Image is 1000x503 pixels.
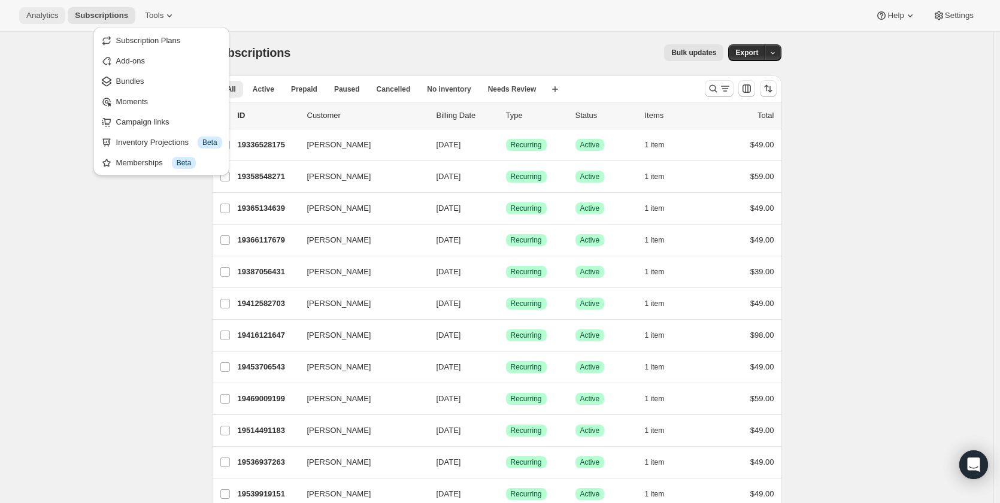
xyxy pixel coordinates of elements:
[75,11,128,20] span: Subscriptions
[437,362,461,371] span: [DATE]
[645,140,665,150] span: 1 item
[238,361,298,373] p: 19453706543
[253,84,274,94] span: Active
[645,454,678,471] button: 1 item
[437,110,496,122] p: Billing Date
[300,389,420,408] button: [PERSON_NAME]
[645,489,665,499] span: 1 item
[238,456,298,468] p: 19536937263
[645,232,678,249] button: 1 item
[511,299,542,308] span: Recurring
[437,204,461,213] span: [DATE]
[645,426,665,435] span: 1 item
[238,168,774,185] div: 19358548271[PERSON_NAME][DATE]SuccessRecurringSuccessActive1 item$59.00
[307,456,371,468] span: [PERSON_NAME]
[291,84,317,94] span: Prepaid
[580,235,600,245] span: Active
[645,235,665,245] span: 1 item
[238,422,774,439] div: 19514491183[PERSON_NAME][DATE]SuccessRecurringSuccessActive1 item$49.00
[750,235,774,244] span: $49.00
[645,327,678,344] button: 1 item
[645,200,678,217] button: 1 item
[645,486,678,502] button: 1 item
[307,234,371,246] span: [PERSON_NAME]
[750,394,774,403] span: $59.00
[202,138,217,147] span: Beta
[580,172,600,181] span: Active
[238,137,774,153] div: 19336528175[PERSON_NAME][DATE]SuccessRecurringSuccessActive1 item$49.00
[750,172,774,181] span: $59.00
[300,421,420,440] button: [PERSON_NAME]
[750,267,774,276] span: $39.00
[580,394,600,404] span: Active
[511,235,542,245] span: Recurring
[238,454,774,471] div: 19536937263[PERSON_NAME][DATE]SuccessRecurringSuccessActive1 item$49.00
[116,117,169,126] span: Campaign links
[645,204,665,213] span: 1 item
[580,267,600,277] span: Active
[488,84,537,94] span: Needs Review
[645,110,705,122] div: Items
[437,299,461,308] span: [DATE]
[300,167,420,186] button: [PERSON_NAME]
[300,199,420,218] button: [PERSON_NAME]
[511,204,542,213] span: Recurring
[238,298,298,310] p: 19412582703
[645,263,678,280] button: 1 item
[437,235,461,244] span: [DATE]
[511,331,542,340] span: Recurring
[750,331,774,340] span: $98.00
[300,326,420,345] button: [PERSON_NAME]
[238,202,298,214] p: 19365134639
[437,394,461,403] span: [DATE]
[580,426,600,435] span: Active
[307,139,371,151] span: [PERSON_NAME]
[97,112,226,131] button: Campaign links
[307,110,427,122] p: Customer
[377,84,411,94] span: Cancelled
[238,393,298,405] p: 19469009199
[645,267,665,277] span: 1 item
[300,262,420,281] button: [PERSON_NAME]
[238,110,298,122] p: ID
[580,204,600,213] span: Active
[116,56,145,65] span: Add-ons
[238,295,774,312] div: 19412582703[PERSON_NAME][DATE]SuccessRecurringSuccessActive1 item$49.00
[238,200,774,217] div: 19365134639[PERSON_NAME][DATE]SuccessRecurringSuccessActive1 item$49.00
[238,266,298,278] p: 19387056431
[437,331,461,340] span: [DATE]
[511,362,542,372] span: Recurring
[645,137,678,153] button: 1 item
[307,171,371,183] span: [PERSON_NAME]
[97,71,226,90] button: Bundles
[116,36,181,45] span: Subscription Plans
[738,80,755,97] button: Customize table column order and visibility
[97,153,226,172] button: Memberships
[645,422,678,439] button: 1 item
[750,299,774,308] span: $49.00
[307,393,371,405] span: [PERSON_NAME]
[645,457,665,467] span: 1 item
[300,357,420,377] button: [PERSON_NAME]
[116,157,222,169] div: Memberships
[334,84,360,94] span: Paused
[760,80,777,97] button: Sort the results
[735,48,758,57] span: Export
[546,81,565,98] button: Create new view
[238,390,774,407] div: 19469009199[PERSON_NAME][DATE]SuccessRecurringSuccessActive1 item$59.00
[238,327,774,344] div: 19416121647[PERSON_NAME][DATE]SuccessRecurringSuccessActive1 item$98.00
[511,457,542,467] span: Recurring
[511,267,542,277] span: Recurring
[728,44,765,61] button: Export
[705,80,734,97] button: Search and filter results
[238,359,774,375] div: 19453706543[PERSON_NAME][DATE]SuccessRecurringSuccessActive1 item$49.00
[238,486,774,502] div: 19539919151[PERSON_NAME][DATE]SuccessRecurringSuccessActive1 item$49.00
[97,92,226,111] button: Moments
[300,135,420,154] button: [PERSON_NAME]
[575,110,635,122] p: Status
[238,110,774,122] div: IDCustomerBilling DateTypeStatusItemsTotal
[238,488,298,500] p: 19539919151
[926,7,981,24] button: Settings
[580,331,600,340] span: Active
[300,294,420,313] button: [PERSON_NAME]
